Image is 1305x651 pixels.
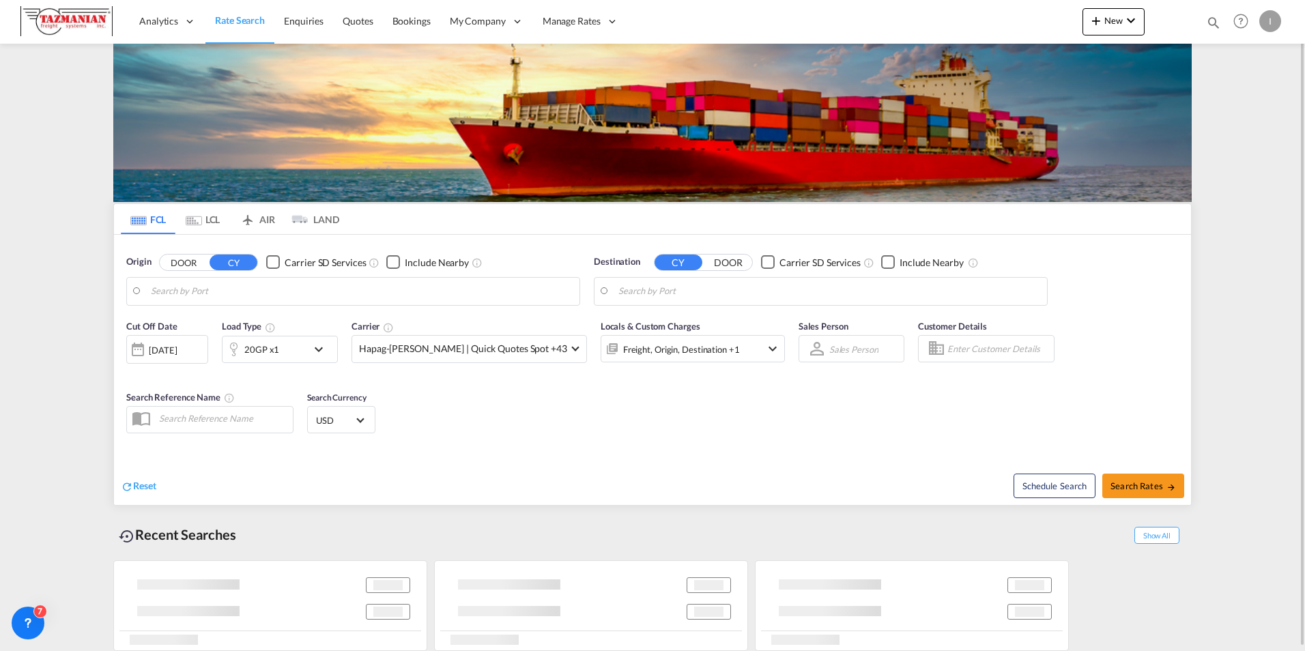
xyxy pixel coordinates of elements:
md-tab-item: AIR [230,204,285,234]
md-icon: icon-refresh [121,480,133,493]
div: Freight Origin Destination Factory Stuffing [623,340,740,359]
span: Rate Search [215,14,265,26]
md-icon: icon-chevron-down [311,341,334,358]
input: Search by Port [618,281,1040,302]
md-icon: Unchecked: Ignores neighbouring ports when fetching rates.Checked : Includes neighbouring ports w... [968,257,979,268]
div: 20GP x1 [244,340,279,359]
span: Show All [1134,527,1179,544]
span: USD [316,414,354,426]
span: Locals & Custom Charges [601,321,700,332]
md-checkbox: Checkbox No Ink [386,255,469,270]
div: Carrier SD Services [285,256,366,270]
md-tab-item: LAND [285,204,339,234]
div: [DATE] [126,335,208,364]
span: Manage Rates [543,14,601,28]
div: Include Nearby [405,256,469,270]
md-datepicker: Select [126,362,137,381]
div: Carrier SD Services [779,256,861,270]
div: Recent Searches [113,519,242,550]
input: Search by Port [151,281,573,302]
md-icon: icon-airplane [240,212,256,222]
md-icon: The selected Trucker/Carrierwill be displayed in the rate results If the rates are from another f... [383,322,394,333]
div: Help [1229,10,1259,34]
span: New [1088,15,1139,26]
span: Quotes [343,15,373,27]
div: Origin DOOR CY Checkbox No InkUnchecked: Search for CY (Container Yard) services for all selected... [114,235,1191,505]
input: Search Reference Name [152,408,293,429]
span: Sales Person [799,321,848,332]
div: [DATE] [149,344,177,356]
img: a292c8e082cb11ee87a80f50be6e15c3.JPG [20,6,113,37]
md-icon: icon-plus 400-fg [1088,12,1104,29]
md-icon: Your search will be saved by the below given name [224,392,235,403]
button: DOOR [704,255,752,270]
md-icon: Unchecked: Search for CY (Container Yard) services for all selected carriers.Checked : Search for... [863,257,874,268]
span: Cut Off Date [126,321,177,332]
md-icon: icon-chevron-down [1123,12,1139,29]
button: CY [210,255,257,270]
md-checkbox: Checkbox No Ink [761,255,861,270]
md-icon: icon-information-outline [265,322,276,333]
md-checkbox: Checkbox No Ink [266,255,366,270]
md-select: Select Currency: $ USDUnited States Dollar [315,410,368,430]
span: Load Type [222,321,276,332]
md-icon: icon-backup-restore [119,528,135,545]
div: Freight Origin Destination Factory Stuffingicon-chevron-down [601,335,785,362]
md-tab-item: LCL [175,204,230,234]
md-pagination-wrapper: Use the left and right arrow keys to navigate between tabs [121,204,339,234]
span: Destination [594,255,640,269]
md-icon: icon-arrow-right [1166,482,1176,492]
span: My Company [450,14,506,28]
md-icon: Unchecked: Ignores neighbouring ports when fetching rates.Checked : Includes neighbouring ports w... [472,257,483,268]
md-select: Sales Person [828,339,880,359]
md-icon: icon-magnify [1206,15,1221,30]
span: Help [1229,10,1252,33]
md-icon: Unchecked: Search for CY (Container Yard) services for all selected carriers.Checked : Search for... [369,257,379,268]
button: CY [655,255,702,270]
md-checkbox: Checkbox No Ink [881,255,964,270]
span: Customer Details [918,321,987,332]
span: Search Rates [1110,480,1176,491]
button: Search Ratesicon-arrow-right [1102,474,1184,498]
span: Reset [133,480,156,491]
button: DOOR [160,255,207,270]
span: Analytics [139,14,178,28]
div: I [1259,10,1281,32]
div: Include Nearby [900,256,964,270]
div: icon-refreshReset [121,479,156,494]
span: Origin [126,255,151,269]
span: Enquiries [284,15,324,27]
button: icon-plus 400-fgNewicon-chevron-down [1082,8,1145,35]
span: Carrier [352,321,394,332]
md-icon: icon-chevron-down [764,341,781,357]
div: 20GP x1icon-chevron-down [222,336,338,363]
md-tab-item: FCL [121,204,175,234]
span: Hapag-[PERSON_NAME] | Quick Quotes Spot +43 [359,342,567,356]
span: Bookings [392,15,431,27]
span: Search Reference Name [126,392,235,403]
div: icon-magnify [1206,15,1221,35]
span: Search Currency [307,392,367,403]
button: Note: By default Schedule search will only considerorigin ports, destination ports and cut off da... [1014,474,1095,498]
img: LCL+%26+FCL+BACKGROUND.png [113,44,1192,202]
input: Enter Customer Details [947,338,1050,359]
